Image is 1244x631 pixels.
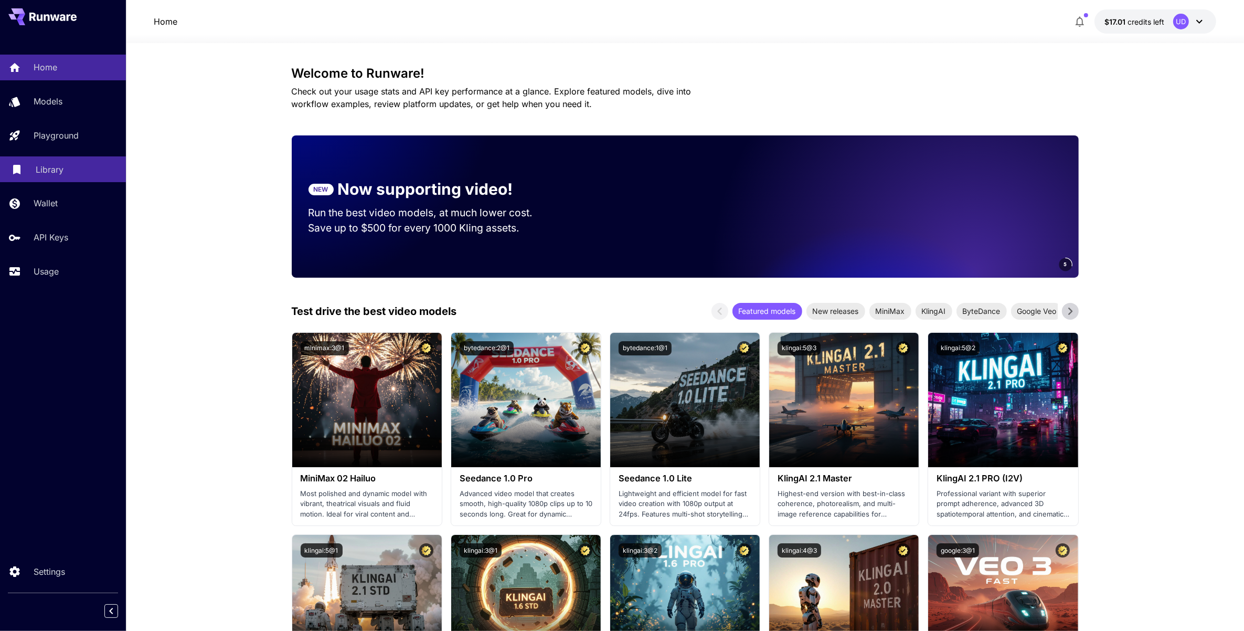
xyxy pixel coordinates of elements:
span: ByteDance [956,306,1007,317]
span: Google Veo [1011,306,1063,317]
div: New releases [806,303,865,320]
button: Certified Model – Vetted for best performance and includes a commercial license. [737,543,751,558]
button: Certified Model – Vetted for best performance and includes a commercial license. [896,341,910,355]
div: KlingAI [916,303,952,320]
p: Highest-end version with best-in-class coherence, photorealism, and multi-image reference capabil... [778,489,910,520]
button: Certified Model – Vetted for best performance and includes a commercial license. [419,543,433,558]
img: alt [292,333,442,467]
button: Certified Model – Vetted for best performance and includes a commercial license. [578,341,592,355]
span: $17.01 [1105,17,1128,26]
p: NEW [314,185,328,194]
button: klingai:5@3 [778,341,821,355]
div: $17.01301 [1105,16,1165,27]
img: alt [610,333,760,467]
h3: KlingAI 2.1 PRO (I2V) [937,474,1069,483]
p: API Keys [34,231,68,244]
p: Wallet [34,197,58,209]
div: MiniMax [869,303,911,320]
nav: breadcrumb [154,15,177,28]
h3: Welcome to Runware! [292,66,1079,81]
button: Certified Model – Vetted for best performance and includes a commercial license. [737,341,751,355]
span: MiniMax [869,306,911,317]
span: credits left [1128,17,1165,26]
h3: MiniMax 02 Hailuo [301,474,433,483]
button: klingai:5@2 [937,341,980,355]
button: minimax:3@1 [301,341,349,355]
p: Professional variant with superior prompt adherence, advanced 3D spatiotemporal attention, and ci... [937,489,1069,520]
p: Playground [34,129,79,142]
h3: KlingAI 2.1 Master [778,474,910,483]
p: Advanced video model that creates smooth, high-quality 1080p clips up to 10 seconds long. Great f... [460,489,592,520]
p: Test drive the best video models [292,303,457,319]
img: alt [928,333,1078,467]
h3: Seedance 1.0 Lite [619,474,751,483]
button: google:3@1 [937,543,979,558]
h3: Seedance 1.0 Pro [460,474,592,483]
p: Settings [34,565,65,578]
img: alt [769,333,919,467]
button: $17.01301UD [1094,9,1216,34]
p: Lightweight and efficient model for fast video creation with 1080p output at 24fps. Features mult... [619,489,751,520]
button: bytedance:2@1 [460,341,514,355]
div: Featured models [732,303,802,320]
span: Featured models [732,306,802,317]
button: klingai:3@2 [619,543,662,558]
p: Save up to $500 for every 1000 Kling assets. [309,220,553,236]
span: KlingAI [916,306,952,317]
button: klingai:5@1 [301,543,343,558]
button: bytedance:1@1 [619,341,672,355]
button: klingai:4@3 [778,543,821,558]
div: Collapse sidebar [112,602,126,621]
p: Library [36,163,63,176]
p: Now supporting video! [338,177,513,201]
p: Run the best video models, at much lower cost. [309,205,553,220]
span: 5 [1064,260,1067,268]
button: Certified Model – Vetted for best performance and includes a commercial license. [578,543,592,558]
button: Collapse sidebar [104,604,118,618]
p: Models [34,95,62,108]
div: ByteDance [956,303,1007,320]
span: Check out your usage stats and API key performance at a glance. Explore featured models, dive int... [292,86,692,109]
button: Certified Model – Vetted for best performance and includes a commercial license. [896,543,910,558]
div: Google Veo [1011,303,1063,320]
p: Usage [34,265,59,278]
button: klingai:3@1 [460,543,502,558]
iframe: Chat Widget [1192,581,1244,631]
button: Certified Model – Vetted for best performance and includes a commercial license. [419,341,433,355]
button: Certified Model – Vetted for best performance and includes a commercial license. [1056,341,1070,355]
img: alt [451,333,601,467]
span: New releases [806,306,865,317]
a: Home [154,15,177,28]
p: Home [34,61,57,73]
button: Certified Model – Vetted for best performance and includes a commercial license. [1056,543,1070,558]
p: Most polished and dynamic model with vibrant, theatrical visuals and fluid motion. Ideal for vira... [301,489,433,520]
div: UD [1173,14,1189,29]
